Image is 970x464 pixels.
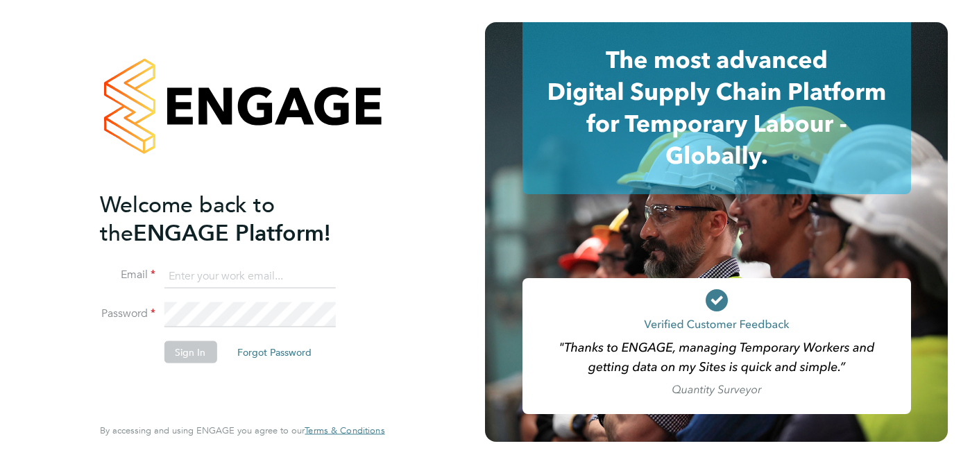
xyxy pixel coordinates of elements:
[164,264,335,289] input: Enter your work email...
[305,425,384,436] a: Terms & Conditions
[164,341,216,363] button: Sign In
[305,424,384,436] span: Terms & Conditions
[100,191,275,246] span: Welcome back to the
[226,341,323,363] button: Forgot Password
[100,424,384,436] span: By accessing and using ENGAGE you agree to our
[100,268,155,282] label: Email
[100,190,371,247] h2: ENGAGE Platform!
[100,307,155,321] label: Password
